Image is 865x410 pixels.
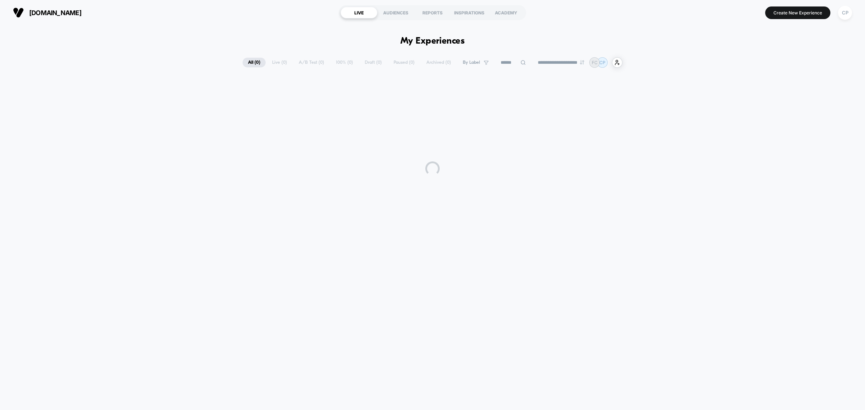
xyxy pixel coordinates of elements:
span: [DOMAIN_NAME] [29,9,81,17]
img: end [580,60,584,64]
span: All ( 0 ) [243,58,266,67]
div: LIVE [341,7,377,18]
div: ACADEMY [488,7,524,18]
img: Visually logo [13,7,24,18]
span: By Label [463,60,480,65]
button: Create New Experience [765,6,830,19]
p: FC [592,60,598,65]
p: CP [599,60,605,65]
div: INSPIRATIONS [451,7,488,18]
h1: My Experiences [400,36,465,46]
button: [DOMAIN_NAME] [11,7,84,18]
div: CP [838,6,852,20]
button: CP [836,5,854,20]
div: AUDIENCES [377,7,414,18]
div: REPORTS [414,7,451,18]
